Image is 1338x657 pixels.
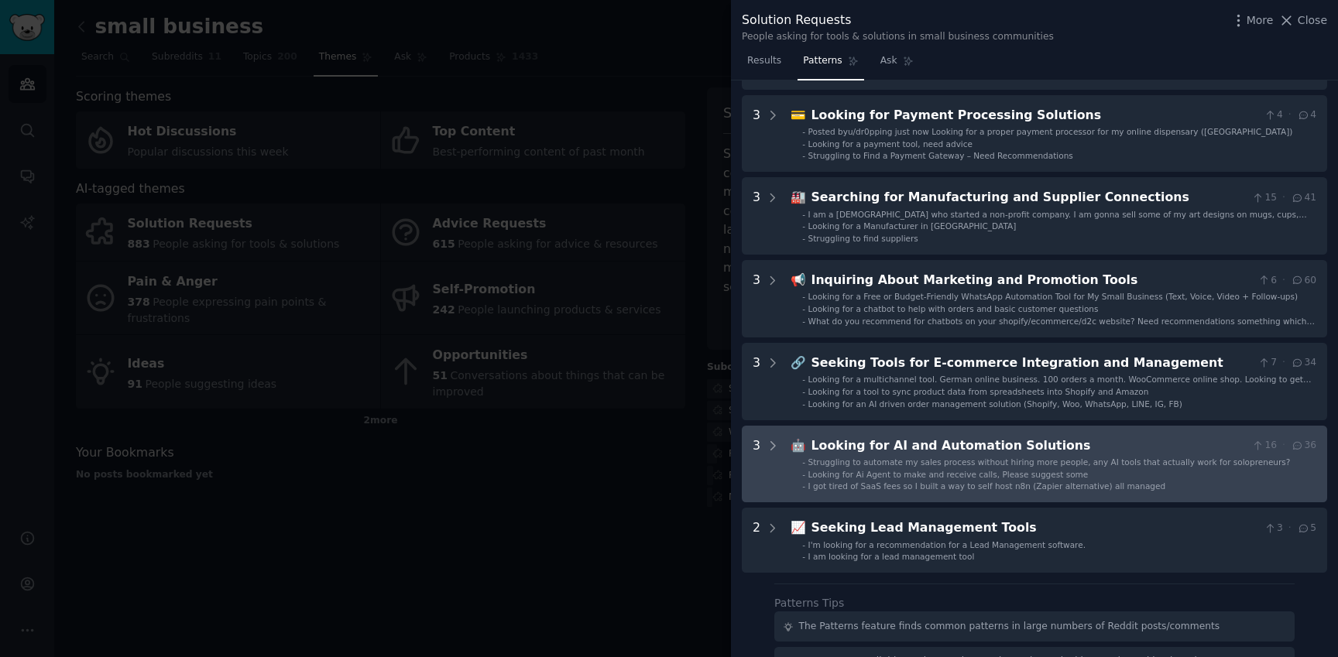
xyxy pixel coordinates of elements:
span: I am looking for a lead management tool [808,552,975,561]
div: - [802,150,805,161]
div: - [802,481,805,491]
div: - [802,457,805,467]
span: 6 [1257,274,1277,288]
span: 34 [1291,356,1316,370]
div: - [802,139,805,149]
div: Seeking Tools for E-commerce Integration and Management [811,354,1252,373]
span: · [1282,439,1285,453]
span: 4 [1264,108,1283,122]
div: Seeking Lead Management Tools [811,518,1258,538]
div: - [802,374,805,385]
span: Looking for a chatbot to help with orders and basic customer questions [808,304,1099,313]
a: Ask [875,49,919,80]
span: More [1247,12,1274,29]
span: Struggling to find suppliers [808,234,918,243]
div: 3 [753,188,760,244]
span: 🤖 [791,438,806,453]
span: Looking for a Free or Budget-Friendly WhatsApp Automation Tool for My Small Business (Text, Voice... [808,292,1299,301]
span: 15 [1251,191,1277,205]
div: - [802,316,805,327]
button: More [1230,12,1274,29]
label: Patterns Tips [774,597,844,609]
div: - [802,303,805,314]
span: Patterns [803,54,842,68]
span: Struggling to Find a Payment Gateway – Need Recommendations [808,151,1073,160]
span: · [1282,356,1285,370]
div: The Patterns feature finds common patterns in large numbers of Reddit posts/comments [799,620,1220,634]
span: Posted byu/dr0pping just now Looking for a proper payment processor for my online dispensary ([GE... [808,127,1293,136]
span: 5 [1297,522,1316,536]
div: Looking for AI and Automation Solutions [811,436,1246,456]
span: 60 [1291,274,1316,288]
div: - [802,469,805,480]
span: · [1282,191,1285,205]
span: 3 [1264,522,1283,536]
a: Patterns [798,49,863,80]
span: 4 [1297,108,1316,122]
span: 16 [1251,439,1277,453]
div: Searching for Manufacturing and Supplier Connections [811,188,1246,207]
span: 7 [1257,356,1277,370]
span: Struggling to automate my sales process without hiring more people, any AI tools that actually wo... [808,457,1291,467]
span: · [1288,522,1292,536]
div: 3 [753,271,760,327]
div: Looking for Payment Processing Solutions [811,106,1258,125]
span: Ask [880,54,897,68]
span: 🏭 [791,190,806,204]
span: · [1288,108,1292,122]
span: 🔗 [791,355,806,370]
span: Results [747,54,781,68]
span: Looking for Ai Agent to make and receive calls, Please suggest some [808,470,1089,479]
span: Looking for a tool to sync product data from spreadsheets into Shopify and Amazon [808,387,1149,396]
div: Solution Requests [742,11,1054,30]
div: - [802,399,805,409]
div: 3 [753,436,760,492]
div: - [802,386,805,397]
div: - [802,233,805,244]
span: Looking for an AI driven order management solution (Shopify, Woo, WhatsApp, LINE, IG, FB) [808,399,1182,409]
div: Inquiring About Marketing and Promotion Tools [811,271,1252,290]
span: Looking for a payment tool, need advice [808,139,973,149]
span: 41 [1291,191,1316,205]
span: I'm looking for a recommendation for a Lead Management software. [808,540,1086,549]
span: 💳 [791,108,806,122]
div: 3 [753,354,760,409]
span: 📢 [791,272,806,287]
span: Looking for a Manufacturer in [GEOGRAPHIC_DATA] [808,221,1017,231]
div: People asking for tools & solutions in small business communities [742,30,1054,44]
span: What do you recommend for chatbots on your shopify/ecommerce/d2c website? Need recommendations so... [808,317,1316,337]
a: Results [742,49,787,80]
div: - [802,126,805,137]
span: · [1282,274,1285,288]
div: 3 [753,106,760,162]
span: I got tired of SaaS fees so I built a way to self host n8n (Zapier alternative) all managed [808,481,1166,491]
span: 📈 [791,520,806,535]
div: - [802,551,805,562]
div: - [802,221,805,231]
span: Looking for a multichannel tool. German online business. 100 orders a month. WooCommerce online s... [808,375,1312,395]
button: Close [1278,12,1327,29]
div: - [802,291,805,302]
span: 36 [1291,439,1316,453]
div: 2 [753,518,760,562]
div: - [802,539,805,550]
span: Close [1298,12,1327,29]
div: - [802,209,805,220]
span: I am a [DEMOGRAPHIC_DATA] who started a non-profit company. I am gonna sell some of my art design... [808,210,1307,230]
